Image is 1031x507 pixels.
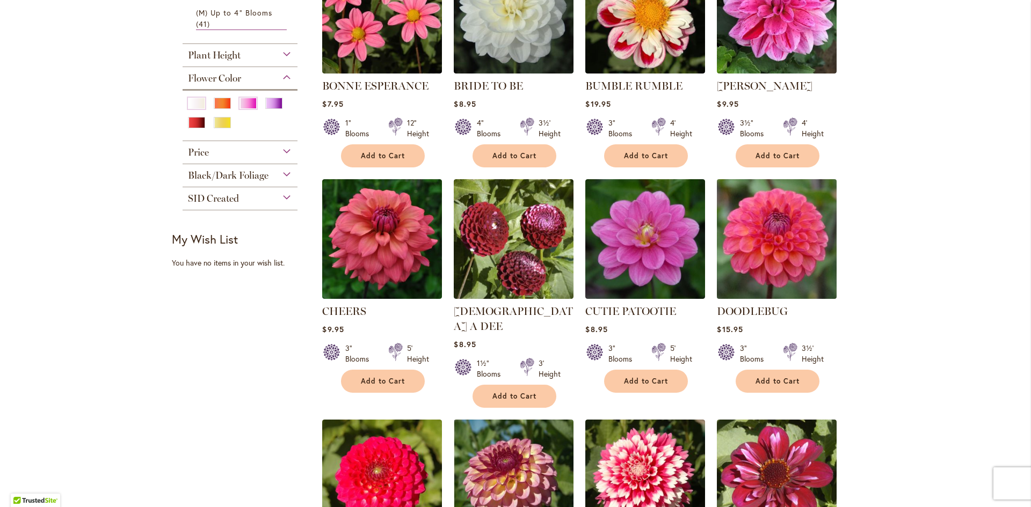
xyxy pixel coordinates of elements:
[454,99,476,109] span: $8.95
[196,7,287,30] a: (M) Up to 4" Blooms 41
[477,117,507,139] div: 4" Blooms
[407,117,429,139] div: 12" Height
[454,65,573,76] a: BRIDE TO BE
[608,117,638,139] div: 3" Blooms
[624,377,668,386] span: Add to Cart
[407,343,429,364] div: 5' Height
[492,392,536,401] span: Add to Cart
[608,343,638,364] div: 3" Blooms
[322,65,442,76] a: BONNE ESPERANCE
[585,65,705,76] a: BUMBLE RUMBLE
[756,377,800,386] span: Add to Cart
[670,117,692,139] div: 4' Height
[188,49,241,61] span: Plant Height
[539,117,561,139] div: 3½' Height
[473,144,556,167] button: Add to Cart
[740,117,770,139] div: 3½" Blooms
[736,370,819,393] button: Add to Cart
[717,65,837,76] a: CHA CHING
[322,99,343,109] span: $7.95
[188,170,268,181] span: Black/Dark Foliage
[361,377,405,386] span: Add to Cart
[188,146,209,158] span: Price
[172,258,315,268] div: You have no items in your wish list.
[624,151,668,160] span: Add to Cart
[604,370,688,393] button: Add to Cart
[196,18,213,30] span: 41
[802,117,824,139] div: 4' Height
[585,79,683,92] a: BUMBLE RUMBLE
[585,324,607,334] span: $8.95
[341,370,425,393] button: Add to Cart
[585,179,705,299] img: CUTIE PATOOTIE
[454,291,573,301] a: CHICK A DEE
[454,339,476,349] span: $8.95
[477,358,507,379] div: 1½" Blooms
[345,117,375,139] div: 1" Blooms
[585,305,676,318] a: CUTIE PATOOTIE
[322,291,442,301] a: CHEERS
[341,144,425,167] button: Add to Cart
[454,305,573,333] a: [DEMOGRAPHIC_DATA] A DEE
[670,343,692,364] div: 5' Height
[714,176,840,302] img: DOODLEBUG
[188,193,239,204] span: SID Created
[717,79,812,92] a: [PERSON_NAME]
[196,8,272,18] span: (M) Up to 4" Blooms
[322,79,429,92] a: BONNE ESPERANCE
[454,79,523,92] a: BRIDE TO BE
[717,291,837,301] a: DOODLEBUG
[322,305,366,318] a: CHEERS
[322,179,442,299] img: CHEERS
[802,343,824,364] div: 3½' Height
[717,324,743,334] span: $15.95
[473,385,556,408] button: Add to Cart
[604,144,688,167] button: Add to Cart
[756,151,800,160] span: Add to Cart
[585,99,611,109] span: $19.95
[361,151,405,160] span: Add to Cart
[454,179,573,299] img: CHICK A DEE
[539,358,561,379] div: 3' Height
[322,324,344,334] span: $9.95
[585,291,705,301] a: CUTIE PATOOTIE
[717,305,788,318] a: DOODLEBUG
[188,72,241,84] span: Flower Color
[172,231,238,247] strong: My Wish List
[492,151,536,160] span: Add to Cart
[736,144,819,167] button: Add to Cart
[717,99,738,109] span: $9.95
[740,343,770,364] div: 3" Blooms
[345,343,375,364] div: 3" Blooms
[8,469,38,499] iframe: Launch Accessibility Center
